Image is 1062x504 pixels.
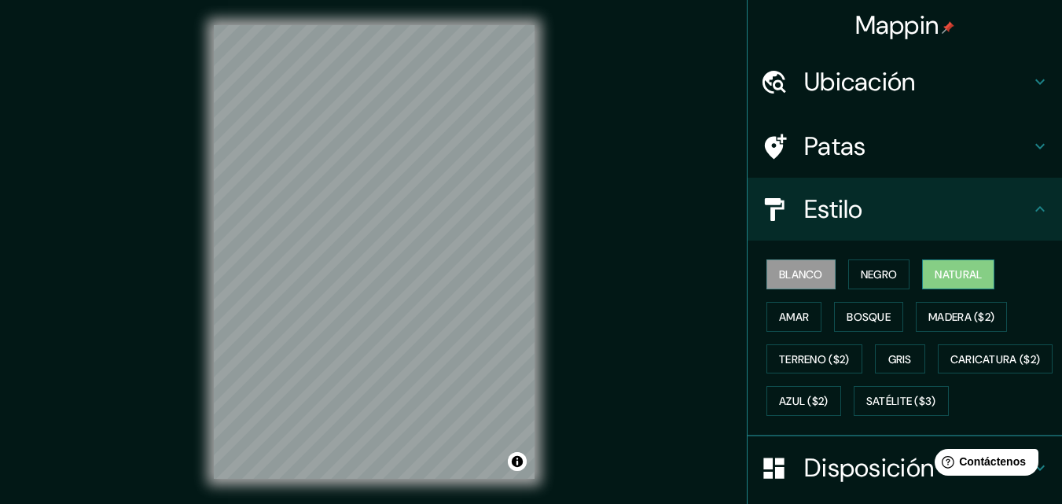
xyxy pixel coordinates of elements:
[935,267,982,281] font: Natural
[779,310,809,324] font: Amar
[748,115,1062,178] div: Patas
[916,302,1007,332] button: Madera ($2)
[748,178,1062,241] div: Estilo
[922,443,1045,487] iframe: Lanzador de widgets de ayuda
[804,451,934,484] font: Disposición
[950,352,1041,366] font: Caricatura ($2)
[748,50,1062,113] div: Ubicación
[888,352,912,366] font: Gris
[766,344,862,374] button: Terreno ($2)
[855,9,939,42] font: Mappin
[804,193,863,226] font: Estilo
[922,259,994,289] button: Natural
[847,310,891,324] font: Bosque
[766,259,836,289] button: Blanco
[779,352,850,366] font: Terreno ($2)
[779,395,829,409] font: Azul ($2)
[861,267,898,281] font: Negro
[834,302,903,332] button: Bosque
[508,452,527,471] button: Activar o desactivar atribución
[779,267,823,281] font: Blanco
[866,395,936,409] font: Satélite ($3)
[804,65,916,98] font: Ubicación
[848,259,910,289] button: Negro
[748,436,1062,499] div: Disposición
[854,386,949,416] button: Satélite ($3)
[214,25,535,479] canvas: Mapa
[928,310,994,324] font: Madera ($2)
[766,302,821,332] button: Amar
[875,344,925,374] button: Gris
[942,21,954,34] img: pin-icon.png
[938,344,1053,374] button: Caricatura ($2)
[766,386,841,416] button: Azul ($2)
[804,130,866,163] font: Patas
